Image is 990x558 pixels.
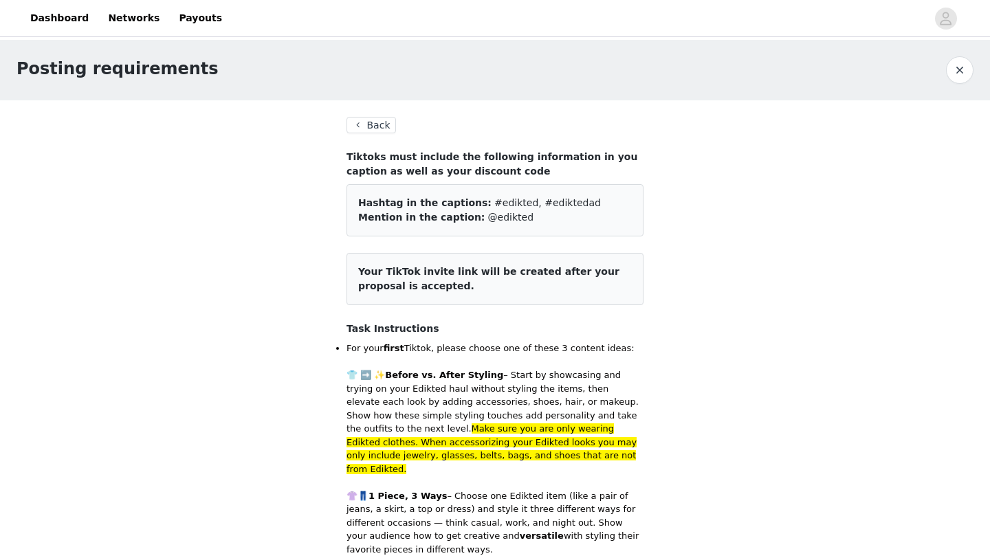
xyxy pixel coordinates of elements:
h4: Task Instructions [346,322,643,336]
div: avatar [939,8,952,30]
span: Make sure you are only wearing Edikted clothes. When accessorizing your Edikted looks you may onl... [346,423,637,474]
strong: 1 Piece, 3 Ways [368,491,447,501]
a: Dashboard [22,3,97,34]
strong: Before vs. After Styling [385,370,503,380]
span: @edikted [488,212,534,223]
a: Payouts [170,3,230,34]
a: Networks [100,3,168,34]
span: Mention in the caption: [358,212,485,223]
span: Hashtag in the captions: [358,197,492,208]
span: Your TikTok invite link will be created after your proposal is accepted. [358,266,619,291]
p: 👚👖 – Choose one Edikted item (like a pair of jeans, a skirt, a top or dress) and style it three d... [346,489,643,557]
h4: Tiktoks must include the following information in you caption as well as your discount code [346,150,643,179]
p: For your Tiktok, please choose one of these 3 content ideas: [346,342,643,355]
span: #edikted, #ediktedad [494,197,601,208]
strong: first [384,343,404,353]
p: 👕 ➡️ ✨ – Start by showcasing and trying on your Edikted haul without styling the items, then elev... [346,368,643,476]
strong: versatile [520,531,564,541]
button: Back [346,117,396,133]
h1: Posting requirements [16,56,219,81]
